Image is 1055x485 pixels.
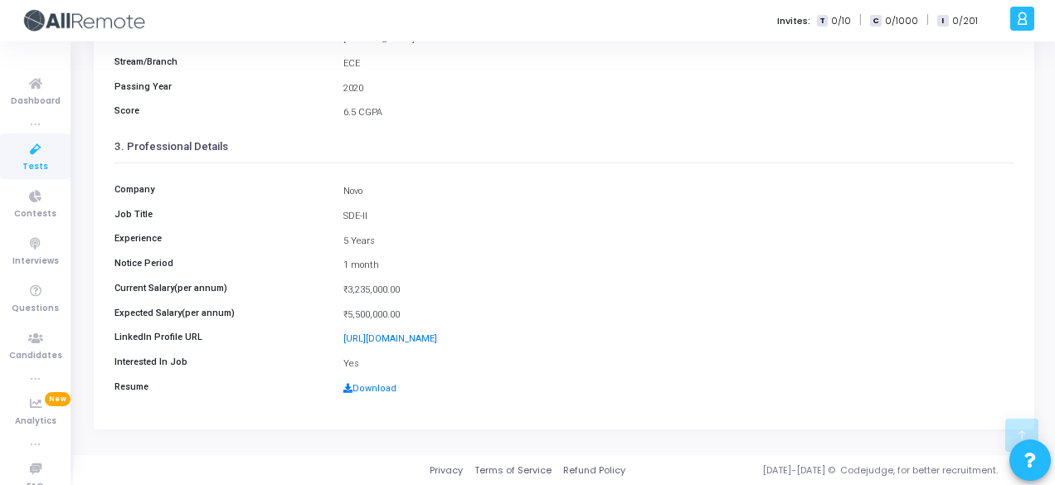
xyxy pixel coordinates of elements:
[106,332,335,342] h6: LinkedIn Profile URL
[21,4,145,37] img: logo
[335,357,1022,371] div: Yes
[106,81,335,92] h6: Passing Year
[106,209,335,220] h6: Job Title
[926,12,929,29] span: |
[106,356,335,367] h6: Interested In Job
[106,184,335,195] h6: Company
[9,349,62,363] span: Candidates
[335,185,1022,199] div: Novo
[335,57,1022,71] div: ECE
[859,12,862,29] span: |
[335,259,1022,273] div: 1 month
[777,14,810,28] label: Invites:
[45,392,70,406] span: New
[12,255,59,269] span: Interviews
[106,258,335,269] h6: Notice Period
[817,15,828,27] span: T
[343,333,437,344] a: [URL][DOMAIN_NAME]
[870,15,881,27] span: C
[106,105,335,116] h6: Score
[474,463,552,478] a: Terms of Service
[22,160,48,174] span: Tests
[335,210,1022,224] div: SDE-II
[106,381,335,392] h6: Resume
[563,463,625,478] a: Refund Policy
[335,106,1022,120] div: 6.5 CGPA
[335,82,1022,96] div: 2020
[14,207,56,221] span: Contests
[885,14,918,28] span: 0/1000
[11,95,61,109] span: Dashboard
[625,463,1034,478] div: [DATE]-[DATE] © Codejudge, for better recruitment.
[106,233,335,244] h6: Experience
[114,140,1014,153] h3: 3. Professional Details
[952,14,978,28] span: 0/201
[937,15,948,27] span: I
[12,302,59,316] span: Questions
[15,415,56,429] span: Analytics
[106,56,335,67] h6: Stream/Branch
[106,308,335,318] h6: Expected Salary(per annum)
[831,14,851,28] span: 0/10
[430,463,463,478] a: Privacy
[106,283,335,293] h6: Current Salary(per annum)
[335,235,1022,249] div: 5 Years
[343,383,396,394] a: Download
[335,284,1022,298] div: ₹3,235,000.00
[335,308,1022,323] div: ₹5,500,000.00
